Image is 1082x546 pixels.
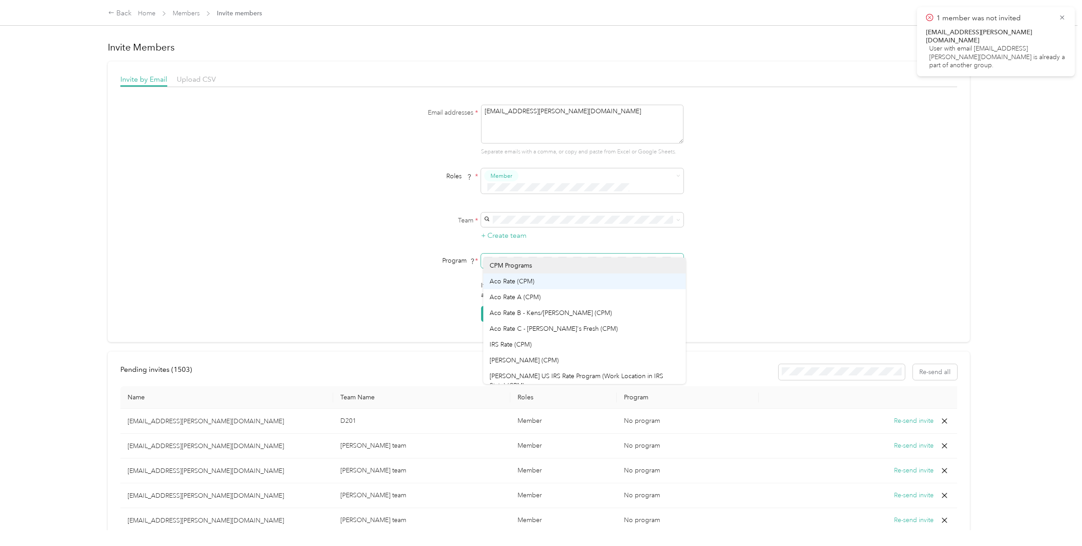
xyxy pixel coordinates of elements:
[340,491,406,499] span: [PERSON_NAME] team
[365,108,478,117] label: Email addresses
[365,256,478,265] div: Program
[490,372,663,389] span: [PERSON_NAME] US IRS Rate Program (Work Location in IRS State) (CPM)
[120,386,333,409] th: Name
[518,516,542,524] span: Member
[490,325,618,333] span: Aco Rate C - [PERSON_NAME]'s Fresh (CPM)
[128,491,326,500] p: [EMAIL_ADDRESS][PERSON_NAME][DOMAIN_NAME]
[481,105,683,143] textarea: [EMAIL_ADDRESS][PERSON_NAME][DOMAIN_NAME]
[490,341,532,348] span: IRS Rate (CPM)
[518,467,542,474] span: Member
[518,417,542,425] span: Member
[518,491,542,499] span: Member
[936,13,1052,24] p: 1 member was not invited
[340,467,406,474] span: [PERSON_NAME] team
[779,364,957,380] div: Resend all invitations
[481,230,527,241] button: + Create team
[365,216,478,225] label: Team
[138,9,156,17] a: Home
[128,466,326,476] p: [EMAIL_ADDRESS][PERSON_NAME][DOMAIN_NAME]
[491,171,512,180] span: Member
[120,365,192,374] span: Pending invites
[926,28,1066,45] div: [EMAIL_ADDRESS][PERSON_NAME][DOMAIN_NAME]
[894,515,934,525] button: Re-send invite
[484,170,518,181] button: Member
[894,490,934,500] button: Re-send invite
[217,9,262,18] span: Invite members
[624,442,660,449] span: No program
[926,45,1066,69] div: User with email [EMAIL_ADDRESS][PERSON_NAME][DOMAIN_NAME] is already a part of another group.
[624,516,660,524] span: No program
[624,491,660,499] span: No program
[483,258,686,273] li: CPM Programs
[128,516,326,525] p: [EMAIL_ADDRESS][PERSON_NAME][DOMAIN_NAME]
[490,293,541,301] span: Aco Rate A (CPM)
[340,417,356,425] span: D201
[340,516,406,524] span: [PERSON_NAME] team
[624,417,660,425] span: No program
[481,281,683,300] p: If multiple members are invited above, this profile information will apply to all invited members
[913,364,957,380] button: Re-send all
[481,148,683,156] p: Separate emails with a comma, or copy and paste from Excel or Google Sheets.
[490,309,612,317] span: Aco Rate B - Kens/[PERSON_NAME] (CPM)
[108,41,970,54] h1: Invite Members
[894,441,934,451] button: Re-send invite
[490,278,534,285] span: Aco Rate (CPM)
[120,364,957,380] div: info-bar
[1032,495,1082,546] iframe: Everlance-gr Chat Button Frame
[128,441,326,451] p: [EMAIL_ADDRESS][PERSON_NAME][DOMAIN_NAME]
[128,416,326,426] p: [EMAIL_ADDRESS][PERSON_NAME][DOMAIN_NAME]
[894,416,934,426] button: Re-send invite
[120,364,198,380] div: left-menu
[171,365,192,374] span: ( 1503 )
[340,442,406,449] span: [PERSON_NAME] team
[894,466,934,476] button: Re-send invite
[443,169,475,183] span: Roles
[120,75,167,83] span: Invite by Email
[177,75,216,83] span: Upload CSV
[624,467,660,474] span: No program
[518,442,542,449] span: Member
[617,386,759,409] th: Program
[481,306,529,322] button: Send Invites
[108,8,132,19] div: Back
[173,9,200,17] a: Members
[510,386,617,409] th: Roles
[490,356,559,364] span: [PERSON_NAME] (CPM)
[333,386,510,409] th: Team Name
